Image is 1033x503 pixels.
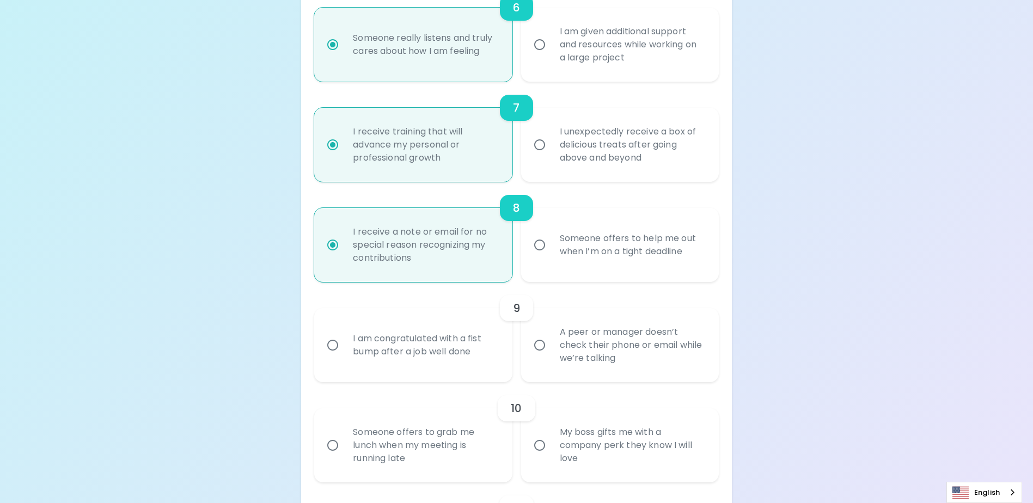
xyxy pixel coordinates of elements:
div: Someone offers to grab me lunch when my meeting is running late [344,413,506,478]
div: choice-group-check [314,282,718,382]
div: choice-group-check [314,382,718,482]
div: I am congratulated with a fist bump after a job well done [344,319,506,371]
a: English [947,482,1022,502]
h6: 9 [513,299,520,317]
div: Someone really listens and truly cares about how I am feeling [344,19,506,71]
h6: 8 [513,199,520,217]
div: I receive a note or email for no special reason recognizing my contributions [344,212,506,278]
div: Someone offers to help me out when I’m on a tight deadline [551,219,713,271]
div: choice-group-check [314,182,718,282]
aside: Language selected: English [946,482,1022,503]
h6: 10 [511,400,522,417]
div: I receive training that will advance my personal or professional growth [344,112,506,177]
div: choice-group-check [314,82,718,182]
div: Language [946,482,1022,503]
div: My boss gifts me with a company perk they know I will love [551,413,713,478]
h6: 7 [513,99,519,116]
div: I unexpectedly receive a box of delicious treats after going above and beyond [551,112,713,177]
div: A peer or manager doesn’t check their phone or email while we’re talking [551,312,713,378]
div: I am given additional support and resources while working on a large project [551,12,713,77]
